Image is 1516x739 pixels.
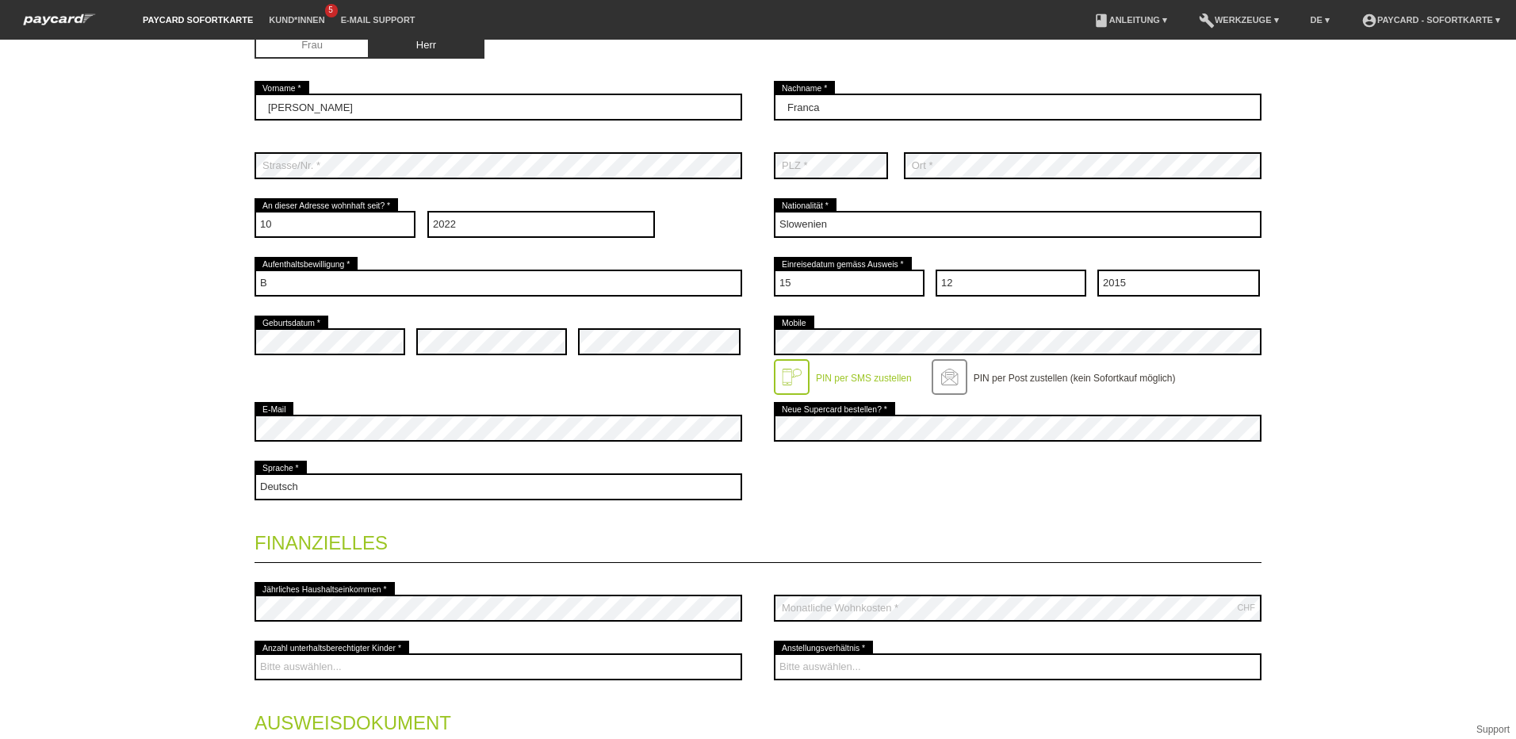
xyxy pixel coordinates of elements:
a: account_circlepaycard - Sofortkarte ▾ [1353,15,1508,25]
a: buildWerkzeuge ▾ [1191,15,1287,25]
label: PIN per SMS zustellen [816,373,912,384]
i: book [1093,13,1109,29]
img: paycard Sofortkarte [16,11,103,28]
a: paycard Sofortkarte [135,15,261,25]
a: paycard Sofortkarte [16,18,103,30]
div: CHF [1237,603,1255,612]
span: 5 [325,4,338,17]
i: account_circle [1361,13,1377,29]
a: DE ▾ [1303,15,1338,25]
legend: Finanzielles [255,516,1261,563]
a: bookAnleitung ▾ [1085,15,1175,25]
a: Support [1476,724,1510,735]
i: build [1199,13,1215,29]
a: E-Mail Support [333,15,423,25]
a: Kund*innen [261,15,332,25]
label: PIN per Post zustellen (kein Sofortkauf möglich) [974,373,1176,384]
